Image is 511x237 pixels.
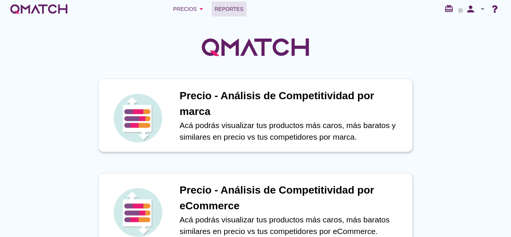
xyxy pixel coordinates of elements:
[88,79,423,152] a: iconPrecio - Análisis de Competitividad por marcaAcá podrás visualizar tus productos más caros, m...
[173,4,206,13] div: Precios
[199,28,312,66] img: QMatchLogo
[215,4,244,13] span: Reportes
[180,88,405,119] h1: Precio - Análisis de Competitividad por marca
[463,4,478,14] i: person
[111,92,164,144] img: icon
[9,1,69,16] a: white-qmatch-logo
[180,182,405,214] h1: Precio - Análisis de Competitividad por eCommerce
[212,1,247,16] a: Reportes
[197,4,206,13] i: arrow_drop_down
[167,1,212,16] button: Precios
[180,119,405,143] p: Acá podrás visualizar tus productos más caros, más baratos y similares en precio vs tus competido...
[444,4,456,13] i: redeem
[478,4,487,13] i: arrow_drop_down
